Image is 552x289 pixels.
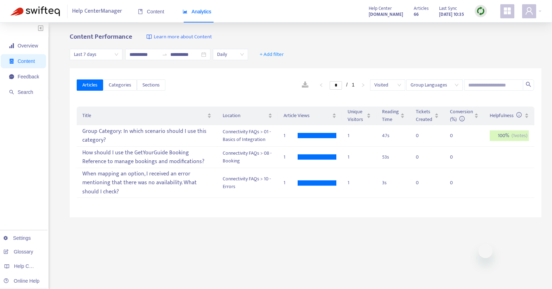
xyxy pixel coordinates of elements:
span: Analytics [183,9,211,14]
div: 3 s [382,179,405,187]
li: 1/1 [330,81,355,89]
span: Daily [217,49,244,60]
div: 1 [284,153,298,161]
span: swap-right [162,52,167,57]
span: Visited [374,80,401,90]
span: Last 7 days [74,49,118,60]
div: 1 [348,179,371,187]
div: Group Category: In which scenario should I use this category? [82,126,211,146]
span: Last Sync [439,5,457,12]
span: Search [18,89,33,95]
a: Glossary [4,249,33,255]
button: + Add filter [254,49,289,60]
button: Articles [77,79,103,91]
div: 100 % [490,130,529,141]
a: [DOMAIN_NAME] [369,10,403,18]
span: signal [9,43,14,48]
div: 1 [348,132,371,140]
span: Location [223,112,267,120]
span: book [138,9,143,14]
span: + Add filter [260,50,284,59]
span: Group Languages [411,80,458,90]
a: Learn more about Content [146,33,212,41]
span: Help Center [369,5,392,12]
span: Content [138,9,164,14]
span: Help Centers [14,263,43,269]
div: 1 [284,179,298,187]
button: Sections [137,79,165,91]
th: Title [77,107,217,125]
div: 1 [348,153,371,161]
span: Reading Time [382,108,399,123]
span: Article Views [284,112,331,120]
div: 47 s [382,132,405,140]
th: Tickets Created [410,107,444,125]
th: Unique Visitors [342,107,376,125]
span: left [319,83,323,87]
span: container [9,59,14,64]
span: Conversion (%) [450,108,473,123]
span: area-chart [183,9,188,14]
a: Settings [4,235,31,241]
div: 1 [284,132,298,140]
span: to [162,52,167,57]
div: 0 [416,132,430,140]
div: How should I use the GetYourGuide Booking Reference to manage bookings and modifications? [82,147,211,167]
span: search [9,90,14,95]
img: sync.dc5367851b00ba804db3.png [476,7,485,15]
span: Tickets Created [416,108,433,123]
div: 0 [450,179,464,187]
span: Learn more about Content [154,33,212,41]
iframe: Button to launch messaging window [524,261,546,283]
span: Articles [82,81,97,89]
td: Connectivity FAQs > 10 - Errors [217,168,278,198]
th: Article Views [278,107,342,125]
span: Help Center Manager [72,5,122,18]
div: When mapping an option, I received an error mentioning that there was no availability. What shoul... [82,168,211,198]
button: Categories [103,79,137,91]
button: left [316,81,327,89]
li: Previous Page [316,81,327,89]
strong: [DATE] 10:35 [439,11,464,18]
img: Swifteq [11,6,60,16]
span: Unique Visitors [348,108,365,123]
div: 0 [416,179,430,187]
b: Content Performance [70,31,132,42]
button: right [357,81,369,89]
td: Connectivity FAQs > 01 - Basics of Integration [217,125,278,147]
img: image-link [146,34,152,40]
span: Feedback [18,74,39,79]
span: appstore [503,7,512,15]
span: Overview [18,43,38,49]
iframe: Close message [478,244,493,258]
span: Sections [142,81,160,89]
span: / [346,82,348,88]
div: 0 [416,153,430,161]
div: 53 s [382,153,405,161]
td: Connectivity FAQs > 08 - Booking [217,147,278,168]
span: message [9,74,14,79]
span: Articles [414,5,429,12]
th: Reading Time [376,107,410,125]
strong: [DOMAIN_NAME] [369,11,403,18]
div: 0 [450,153,464,161]
a: Online Help [4,278,39,284]
span: Helpfulness [490,111,522,120]
th: Location [217,107,278,125]
span: Content [18,58,35,64]
span: Categories [109,81,131,89]
div: 0 [450,132,464,140]
li: Next Page [357,81,369,89]
span: user [525,7,533,15]
span: search [526,82,531,87]
span: Title [82,112,206,120]
span: ( 1 votes) [512,132,527,140]
span: right [361,83,365,87]
strong: 66 [414,11,419,18]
